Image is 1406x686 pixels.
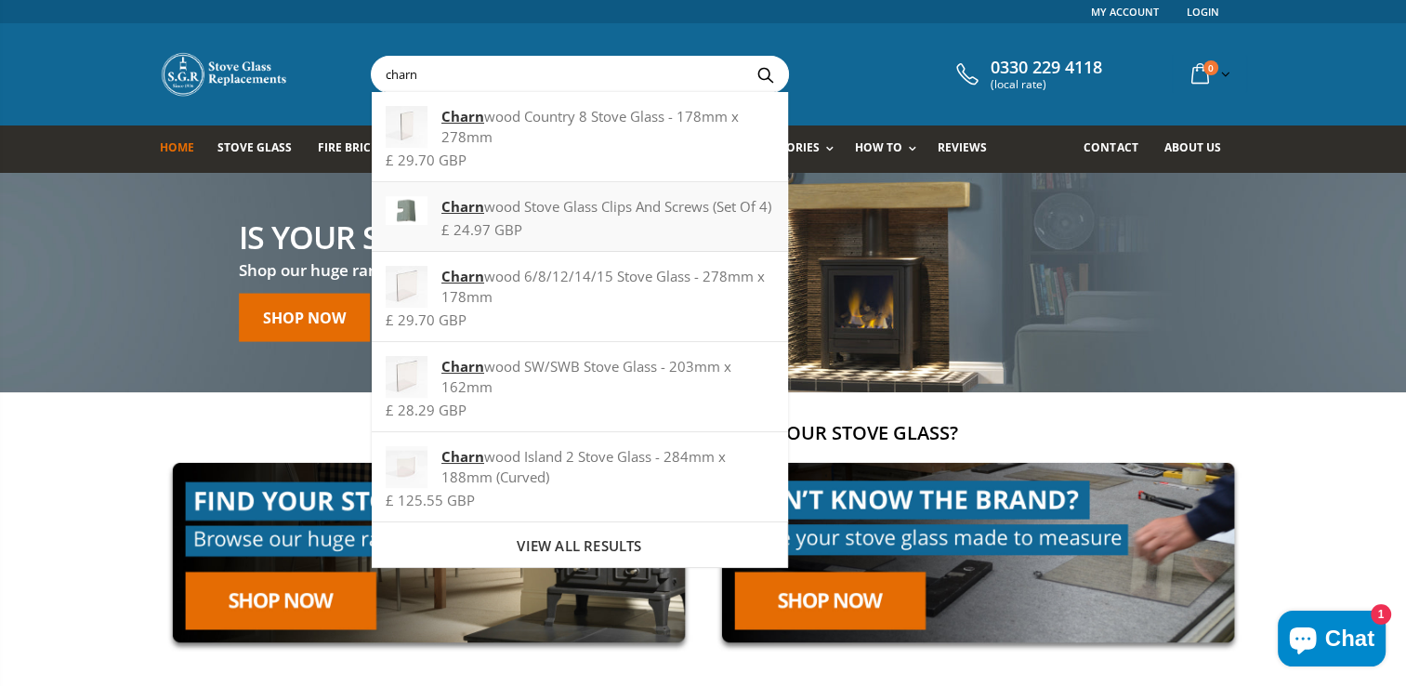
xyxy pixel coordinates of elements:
[160,450,698,655] img: find-your-brand-cta_9b334d5d-5c94-48ed-825f-d7972bbdebd0.jpg
[217,125,306,173] a: Stove Glass
[1084,125,1151,173] a: Contact
[441,357,484,376] strong: Charn
[441,447,484,466] strong: Charn
[160,51,290,98] img: Stove Glass Replacement
[386,310,466,329] span: £ 29.70 GBP
[855,125,926,173] a: How To
[1163,125,1234,173] a: About us
[160,139,194,155] span: Home
[1163,139,1220,155] span: About us
[991,78,1102,91] span: (local rate)
[318,139,385,155] span: Fire Bricks
[386,151,466,169] span: £ 29.70 GBP
[855,139,902,155] span: How To
[386,401,466,419] span: £ 28.29 GBP
[709,450,1247,655] img: made-to-measure-cta_2cd95ceb-d519-4648-b0cf-d2d338fdf11f.jpg
[386,356,773,397] div: wood SW/SWB Stove Glass - 203mm x 162mm
[239,221,760,253] h2: Is your stove ready for winter?
[991,58,1102,78] span: 0330 229 4118
[160,420,1247,445] h2: How would you like to replace your stove glass?
[1184,56,1234,92] a: 0
[386,196,773,217] div: wood Stove Glass Clips And Screws (Set Of 4)
[386,446,773,487] div: wood Island 2 Stove Glass - 284mm x 188mm (Curved)
[1203,60,1218,75] span: 0
[160,125,208,173] a: Home
[1272,611,1391,671] inbox-online-store-chat: Shopify online store chat
[441,267,484,285] strong: Charn
[372,57,996,92] input: Search your stove brand...
[441,197,484,216] strong: Charn
[386,266,773,307] div: wood 6/8/12/14/15 Stove Glass - 278mm x 178mm
[744,57,786,92] button: Search
[517,536,641,555] span: View all results
[938,125,1001,173] a: Reviews
[318,125,399,173] a: Fire Bricks
[952,58,1102,91] a: 0330 229 4118 (local rate)
[239,260,760,282] h3: Shop our huge range of replacement stove glass [DATE]
[938,139,987,155] span: Reviews
[239,294,370,342] a: Shop now
[441,107,484,125] strong: Charn
[743,125,842,173] a: Accessories
[1084,139,1137,155] span: Contact
[441,220,522,239] span: £ 24.97 GBP
[386,106,773,147] div: wood Country 8 Stove Glass - 178mm x 278mm
[386,491,475,509] span: £ 125.55 GBP
[217,139,292,155] span: Stove Glass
